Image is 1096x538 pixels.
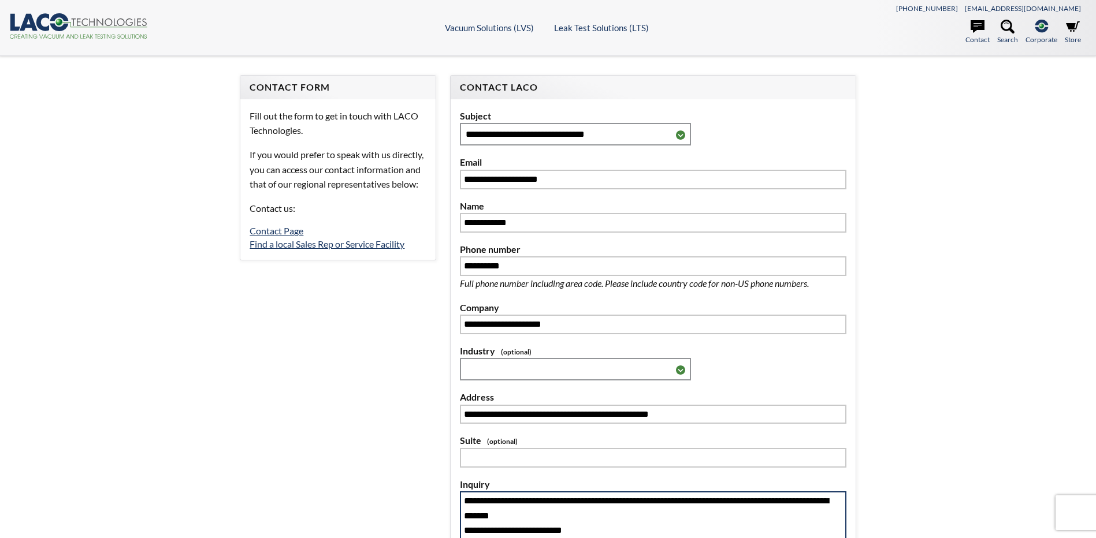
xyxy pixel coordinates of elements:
p: Full phone number including area code. Please include country code for non-US phone numbers. [460,276,846,291]
label: Company [460,300,846,315]
label: Email [460,155,846,170]
span: Corporate [1026,34,1057,45]
h4: Contact LACO [460,81,846,94]
label: Address [460,390,846,405]
a: Contact [965,20,990,45]
a: Vacuum Solutions (LVS) [445,23,534,33]
a: Search [997,20,1018,45]
label: Suite [460,433,846,448]
a: Contact Page [250,225,303,236]
a: Store [1065,20,1081,45]
p: Fill out the form to get in touch with LACO Technologies. [250,109,426,138]
label: Name [460,199,846,214]
label: Subject [460,109,846,124]
p: Contact us: [250,201,426,216]
p: If you would prefer to speak with us directly, you can access our contact information and that of... [250,147,426,192]
a: [EMAIL_ADDRESS][DOMAIN_NAME] [965,4,1081,13]
a: [PHONE_NUMBER] [896,4,958,13]
label: Phone number [460,242,846,257]
label: Inquiry [460,477,846,492]
label: Industry [460,343,846,358]
h4: Contact Form [250,81,426,94]
a: Leak Test Solutions (LTS) [554,23,649,33]
a: Find a local Sales Rep or Service Facility [250,238,404,249]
